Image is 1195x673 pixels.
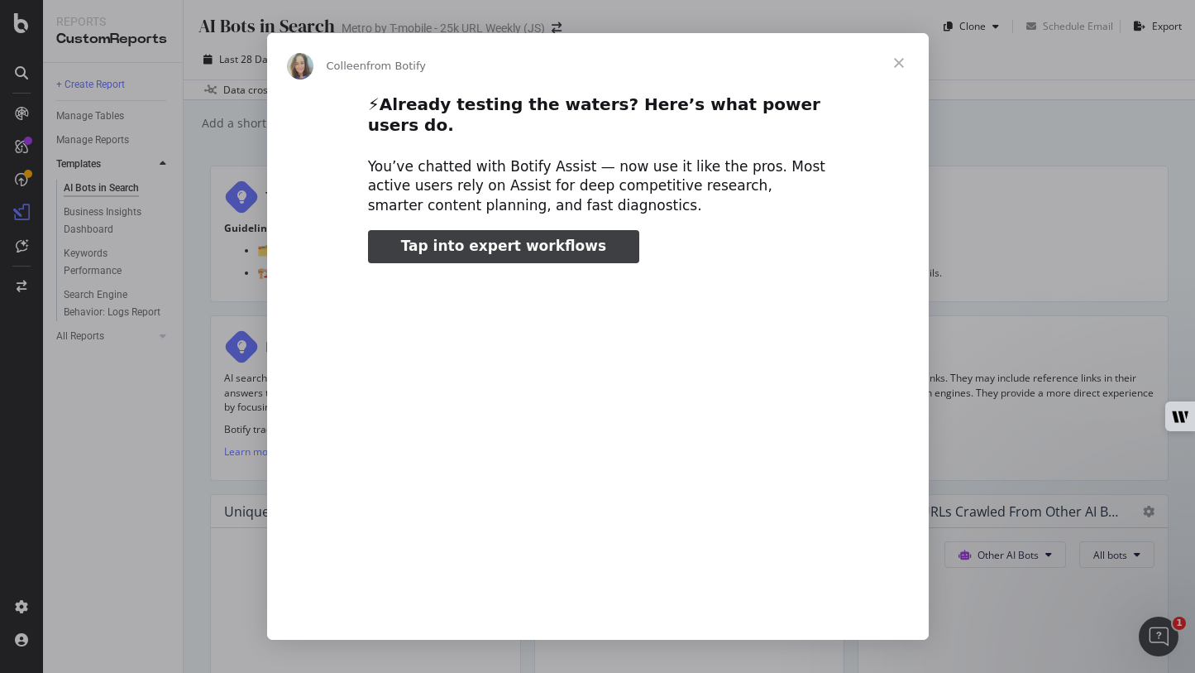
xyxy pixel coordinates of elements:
[327,60,367,72] span: Colleen
[368,157,828,216] div: You’ve chatted with Botify Assist — now use it like the pros. Most active users rely on Assist fo...
[368,230,639,263] a: Tap into expert workflows
[869,33,929,93] span: Close
[368,94,828,145] h2: ⚡
[401,238,606,254] span: Tap into expert workflows
[253,277,943,623] video: Play video
[366,60,426,72] span: from Botify
[287,53,313,79] img: Profile image for Colleen
[368,94,820,135] b: Already testing the waters? Here’s what power users do.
